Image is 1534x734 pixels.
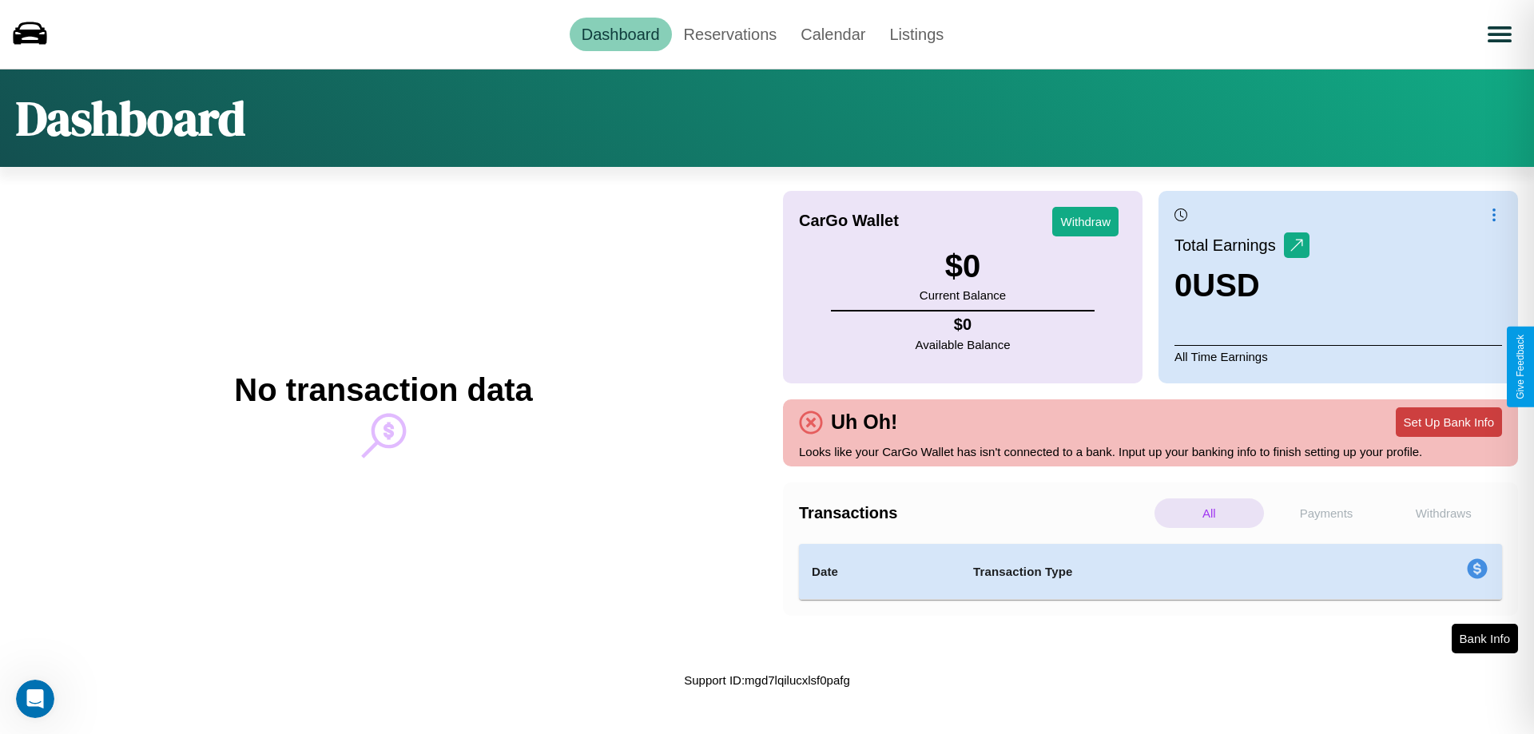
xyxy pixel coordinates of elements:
[1389,498,1498,528] p: Withdraws
[16,680,54,718] iframe: Intercom live chat
[1154,498,1264,528] p: All
[916,334,1011,355] p: Available Balance
[16,85,245,151] h1: Dashboard
[920,284,1006,306] p: Current Balance
[973,562,1336,581] h4: Transaction Type
[799,544,1502,600] table: simple table
[799,504,1150,522] h4: Transactions
[799,212,899,230] h4: CarGo Wallet
[1174,345,1502,367] p: All Time Earnings
[1052,207,1119,236] button: Withdraw
[823,411,905,434] h4: Uh Oh!
[684,669,850,691] p: Support ID: mgd7lqilucxlsf0pafg
[1174,268,1309,304] h3: 0 USD
[1396,407,1502,437] button: Set Up Bank Info
[877,18,956,51] a: Listings
[916,315,1011,334] h4: $ 0
[812,562,948,581] h4: Date
[789,18,877,51] a: Calendar
[234,372,532,408] h2: No transaction data
[1477,12,1522,57] button: Open menu
[1452,624,1518,653] button: Bank Info
[1515,335,1526,399] div: Give Feedback
[799,441,1502,462] p: Looks like your CarGo Wallet has isn't connected to a bank. Input up your banking info to finish ...
[1174,231,1284,260] p: Total Earnings
[1272,498,1381,528] p: Payments
[672,18,789,51] a: Reservations
[570,18,672,51] a: Dashboard
[920,248,1006,284] h3: $ 0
